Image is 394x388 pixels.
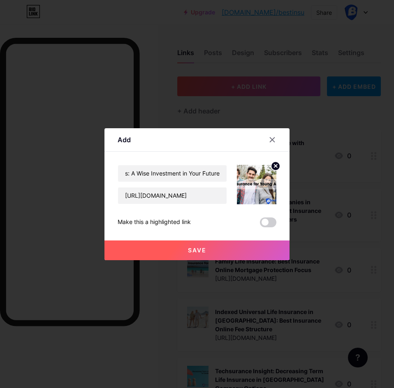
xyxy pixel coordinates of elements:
img: link_thumbnail [237,165,276,204]
div: Make this a highlighted link [118,217,191,227]
button: Save [104,240,290,260]
input: URL [118,187,227,204]
div: Add [118,135,131,145]
span: Save [188,247,206,254]
input: Title [118,165,227,182]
